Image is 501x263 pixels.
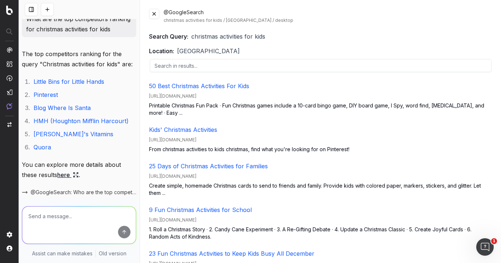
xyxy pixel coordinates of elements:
p: 1. Roll a Christmas Story · 2. Candy Cane Experiment · 3. A Re-Gifting Debate · 4. Update a Chris... [149,226,492,240]
a: 25 Days of Christmas Activities for Families [149,162,268,170]
a: 9 Fun Christmas Activities for School [149,206,252,213]
a: HMH (Houghton Mifflin Harcourt) [34,117,129,125]
span: christmas activities for kids [191,32,265,41]
img: Assist [7,103,12,109]
p: Create simple, homemade Christmas cards to send to friends and family. Provide kids with colored ... [149,182,492,197]
a: Blog Where Is Santa [34,104,91,111]
img: Setting [7,232,12,238]
a: Old version [99,250,126,257]
h4: Location: [149,47,174,55]
a: Little Bins for Little Hands [34,78,104,85]
div: [URL][DOMAIN_NAME] [149,137,492,143]
a: 50 Best Christmas Activities For Kids [149,82,249,90]
a: Quora [34,144,51,151]
a: here [57,170,79,180]
p: You can explore more details about these results . [22,160,136,180]
a: 23 Fun Christmas Activities to Keep Kids Busy All December [149,250,314,257]
p: Printable Christmas Fun Pack · Fun Christmas games include a 10-card bingo game, DIY board game, ... [149,102,492,117]
a: [PERSON_NAME]'s Vitamins [34,130,113,138]
div: [URL][DOMAIN_NAME] [149,93,492,99]
img: Botify logo [6,5,13,15]
div: christmas activities for kids / [GEOGRAPHIC_DATA] / desktop [164,17,492,23]
img: My account [7,246,12,251]
img: Activation [7,75,12,81]
img: Studio [7,89,12,95]
div: [URL][DOMAIN_NAME] [149,217,492,223]
p: What are the top competitors ranking for christmas activities for kids [26,14,132,34]
input: Search in results... [150,59,492,72]
span: @GoogleSearch: Who are the top competitors ranking for this query? for "christmas activities for ... [31,189,136,196]
div: [URL][DOMAIN_NAME] [149,173,492,179]
p: The top competitors ranking for the query "Christmas activities for kids" are: [22,49,136,69]
a: Kids' Christmas Activities [149,126,217,133]
span: 1 [491,238,497,244]
p: Assist can make mistakes [32,250,93,257]
iframe: Intercom live chat [476,238,494,256]
img: Intelligence [7,61,12,67]
img: Analytics [7,47,12,53]
a: Pinterest [34,91,58,98]
button: @GoogleSearch: Who are the top competitors ranking for this query? for "christmas activities for ... [22,189,136,196]
div: @GoogleSearch [164,9,492,23]
p: From christmas activities to kids christmas, find what you're looking for on Pinterest! [149,146,492,153]
img: Switch project [7,122,12,127]
span: [GEOGRAPHIC_DATA] [177,47,240,55]
h4: Search Query: [149,32,188,41]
